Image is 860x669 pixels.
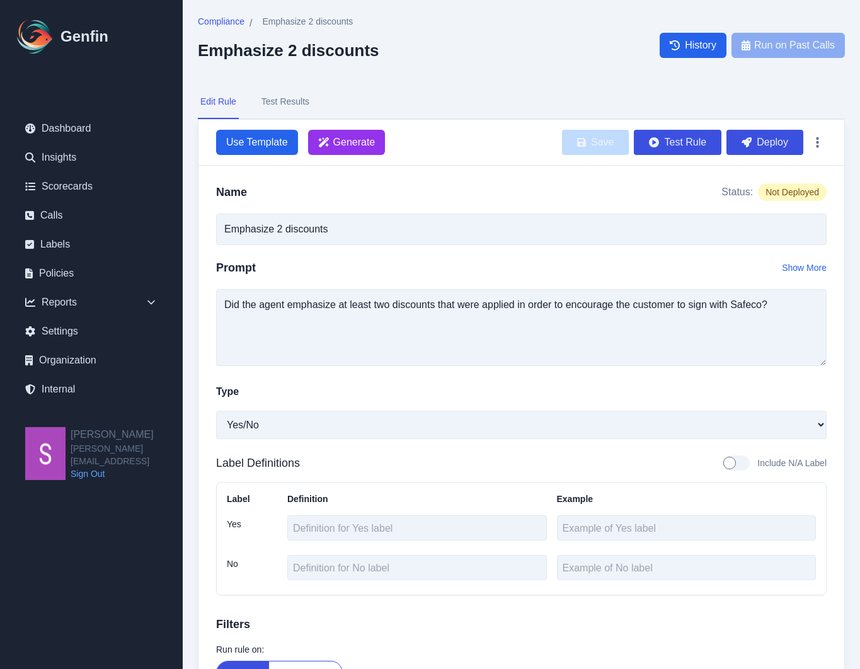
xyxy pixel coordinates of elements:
[287,493,547,505] div: Definition
[726,130,803,155] button: Deploy
[758,183,827,201] span: Not Deployed
[333,135,376,150] span: Generate
[15,232,168,257] a: Labels
[60,26,108,47] h1: Genfin
[634,130,721,155] button: Test Rule
[198,15,244,31] a: Compliance
[227,555,277,585] div: No
[15,145,168,170] a: Insights
[15,290,168,315] div: Reports
[198,15,244,28] span: Compliance
[15,203,168,228] a: Calls
[15,16,55,57] img: Logo
[15,319,168,344] a: Settings
[249,16,252,31] span: /
[15,377,168,402] a: Internal
[262,15,353,28] span: Emphasize 2 discounts
[15,261,168,286] a: Policies
[216,214,827,245] input: Write your rule name here
[71,427,183,442] h2: [PERSON_NAME]
[216,259,256,277] h2: Prompt
[216,615,827,633] h3: Filters
[15,174,168,199] a: Scorecards
[227,493,277,505] div: Label
[754,38,835,53] span: Run on Past Calls
[216,643,827,656] label: Run rule on:
[557,493,817,505] div: Example
[562,130,629,155] button: Save
[71,467,183,480] a: Sign Out
[757,457,827,469] span: Include N/A Label
[216,454,300,472] h3: Label Definitions
[731,33,845,58] button: Run on Past Calls
[721,185,753,200] span: Status:
[685,38,716,53] span: History
[15,116,168,141] a: Dashboard
[216,289,827,366] textarea: Did the agent emphasize at least two discounts that were applied in order to encourage the custom...
[216,384,239,399] label: Type
[227,515,277,545] div: Yes
[660,33,726,58] a: History
[782,261,827,274] button: Show More
[259,85,312,119] button: Test Results
[25,427,66,480] img: Shane Wey
[15,348,168,373] a: Organization
[198,85,239,119] button: Edit Rule
[198,41,379,60] h2: Emphasize 2 discounts
[71,442,183,467] span: [PERSON_NAME][EMAIL_ADDRESS]
[216,183,247,201] h2: Name
[308,130,386,155] button: Generate
[216,130,298,155] button: Use Template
